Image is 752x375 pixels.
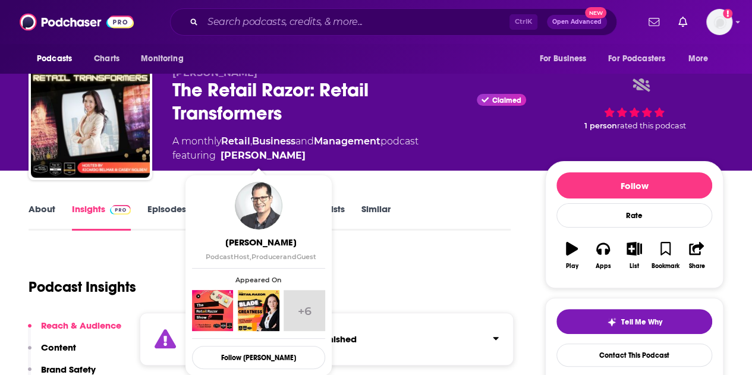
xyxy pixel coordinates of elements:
[600,48,682,70] button: open menu
[20,11,134,33] img: Podchaser - Follow, Share and Rate Podcasts
[238,290,279,331] img: The Retail Razor: Blade to Greatness!
[86,48,127,70] a: Charts
[556,309,712,334] button: tell me why sparkleTell Me Why
[706,9,732,35] button: Show profile menu
[652,263,679,270] div: Bookmark
[206,253,316,261] span: Podcast Host Producer Guest
[140,313,514,365] section: Click to expand status details
[41,320,121,331] p: Reach & Audience
[706,9,732,35] img: User Profile
[556,172,712,198] button: Follow
[147,203,199,231] a: Episodes2
[547,15,607,29] button: Open AdvancedNew
[608,51,665,67] span: For Podcasters
[539,51,586,67] span: For Business
[28,342,76,364] button: Content
[607,317,616,327] img: tell me why sparkle
[621,317,662,327] span: Tell Me Why
[29,278,136,296] h1: Podcast Insights
[141,51,183,67] span: Monitoring
[556,203,712,228] div: Rate
[41,342,76,353] p: Content
[585,7,606,18] span: New
[31,59,150,178] img: The Retail Razor: Retail Transformers
[295,135,314,147] span: and
[650,234,681,277] button: Bookmark
[37,51,72,67] span: Podcasts
[587,234,618,277] button: Apps
[284,290,325,331] a: +6
[221,149,306,163] a: Ricardo Belmar
[314,135,380,147] a: Management
[94,51,119,67] span: Charts
[509,14,537,30] span: Ctrl K
[556,234,587,277] button: Play
[172,149,419,163] span: featuring
[72,203,131,231] a: InsightsPodchaser Pro
[688,263,704,270] div: Share
[531,48,601,70] button: open menu
[172,134,419,163] div: A monthly podcast
[644,12,664,32] a: Show notifications dropdown
[41,364,96,375] p: Brand Safety
[250,253,251,261] span: ,
[192,290,233,331] img: The Retail Razor Show
[492,97,521,103] span: Claimed
[619,234,650,277] button: List
[706,9,732,35] span: Logged in as emilyjherman
[552,19,602,25] span: Open Advanced
[723,9,732,18] svg: Add a profile image
[192,276,325,284] span: Appeared On
[28,320,121,342] button: Reach & Audience
[250,135,252,147] span: ,
[283,253,297,261] span: and
[674,12,692,32] a: Show notifications dropdown
[194,237,328,261] a: [PERSON_NAME]PodcastHost,ProducerandGuest
[545,67,723,141] div: 1 personrated this podcast
[252,135,295,147] a: Business
[29,203,55,231] a: About
[584,121,617,130] span: 1 person
[172,67,257,78] span: [PERSON_NAME]
[681,234,712,277] button: Share
[133,48,199,70] button: open menu
[29,48,87,70] button: open menu
[617,121,686,130] span: rated this podcast
[596,263,611,270] div: Apps
[688,51,709,67] span: More
[192,346,325,369] button: Follow [PERSON_NAME]
[221,135,250,147] a: Retail
[630,263,639,270] div: List
[361,203,391,231] a: Similar
[235,182,282,229] img: Ricardo Belmar
[327,203,345,231] a: Lists
[203,12,509,31] input: Search podcasts, credits, & more...
[170,8,617,36] div: Search podcasts, credits, & more...
[194,237,328,248] span: [PERSON_NAME]
[556,344,712,367] a: Contact This Podcast
[680,48,723,70] button: open menu
[110,205,131,215] img: Podchaser Pro
[566,263,578,270] div: Play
